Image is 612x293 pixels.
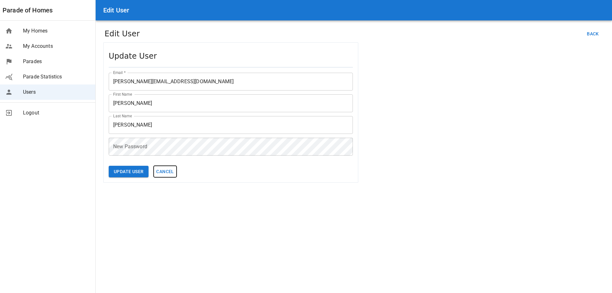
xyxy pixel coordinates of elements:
label: Email * [113,70,126,75]
span: Parade Statistics [23,73,90,81]
h6: Edit User [103,5,129,15]
a: Parade of Homes [3,5,53,15]
span: Logout [23,109,90,117]
button: Back [583,28,603,40]
a: Cancel [154,168,176,174]
span: My Homes [23,27,90,35]
label: Last Name [113,113,132,119]
h1: Edit User [105,28,140,40]
button: Update User [109,166,149,178]
span: My Accounts [23,42,90,50]
button: Cancel [154,166,176,178]
h3: Update User [109,50,353,62]
label: First Name [113,92,132,97]
span: Users [23,88,90,96]
span: Parades [23,58,90,65]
